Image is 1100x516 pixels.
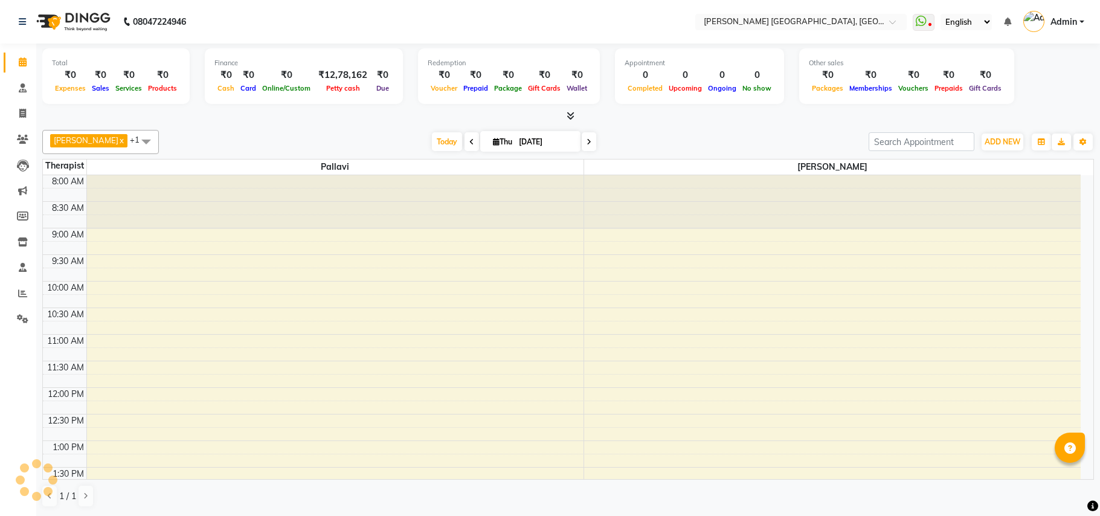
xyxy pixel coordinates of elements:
input: 2025-09-04 [515,133,576,151]
div: 9:00 AM [50,228,86,241]
span: Products [145,84,180,92]
span: Voucher [428,84,460,92]
div: ₹12,78,162 [314,68,372,82]
span: Thu [490,137,515,146]
span: Petty cash [323,84,363,92]
span: Admin [1050,16,1077,28]
img: logo [31,5,114,39]
img: Admin [1023,11,1044,32]
div: ₹0 [259,68,314,82]
div: Other sales [809,58,1005,68]
span: Expenses [52,84,89,92]
div: ₹0 [372,68,393,82]
div: ₹0 [525,68,564,82]
b: 08047224946 [133,5,186,39]
div: ₹0 [460,68,491,82]
span: Pallavi [87,160,584,175]
div: ₹0 [895,68,931,82]
div: Finance [214,58,393,68]
div: 0 [625,68,666,82]
span: Services [112,84,145,92]
span: Completed [625,84,666,92]
div: 11:30 AM [45,361,86,374]
div: Appointment [625,58,774,68]
span: Sales [89,84,112,92]
span: Prepaid [460,84,491,92]
div: ₹0 [809,68,846,82]
div: Total [52,58,180,68]
span: Wallet [564,84,590,92]
span: Gift Cards [525,84,564,92]
span: [PERSON_NAME] [584,160,1081,175]
span: Vouchers [895,84,931,92]
span: Packages [809,84,846,92]
div: 8:00 AM [50,175,86,188]
div: ₹0 [145,68,180,82]
div: 0 [705,68,739,82]
span: Ongoing [705,84,739,92]
div: 11:00 AM [45,335,86,347]
div: 12:30 PM [45,414,86,427]
div: ₹0 [112,68,145,82]
span: Memberships [846,84,895,92]
span: Package [491,84,525,92]
div: 10:30 AM [45,308,86,321]
span: Today [432,132,462,151]
span: No show [739,84,774,92]
div: ₹0 [491,68,525,82]
div: 8:30 AM [50,202,86,214]
div: Therapist [43,160,86,172]
div: 12:00 PM [45,388,86,401]
div: 1:00 PM [50,441,86,454]
div: ₹0 [89,68,112,82]
div: ₹0 [846,68,895,82]
div: Redemption [428,58,590,68]
span: Upcoming [666,84,705,92]
div: 1:30 PM [50,468,86,480]
span: Due [373,84,392,92]
div: ₹0 [52,68,89,82]
span: Cash [214,84,237,92]
div: ₹0 [564,68,590,82]
span: Prepaids [931,84,966,92]
a: x [118,135,124,145]
iframe: chat widget [1049,468,1088,504]
div: 0 [739,68,774,82]
div: ₹0 [428,68,460,82]
span: Gift Cards [966,84,1005,92]
div: 10:00 AM [45,282,86,294]
span: Card [237,84,259,92]
span: 1 / 1 [59,490,76,503]
div: ₹0 [931,68,966,82]
span: ADD NEW [985,137,1020,146]
div: ₹0 [237,68,259,82]
div: ₹0 [966,68,1005,82]
input: Search Appointment [869,132,974,151]
div: 0 [666,68,705,82]
span: +1 [130,135,149,144]
div: 9:30 AM [50,255,86,268]
div: ₹0 [214,68,237,82]
button: ADD NEW [982,134,1023,150]
span: [PERSON_NAME] [54,135,118,145]
span: Online/Custom [259,84,314,92]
